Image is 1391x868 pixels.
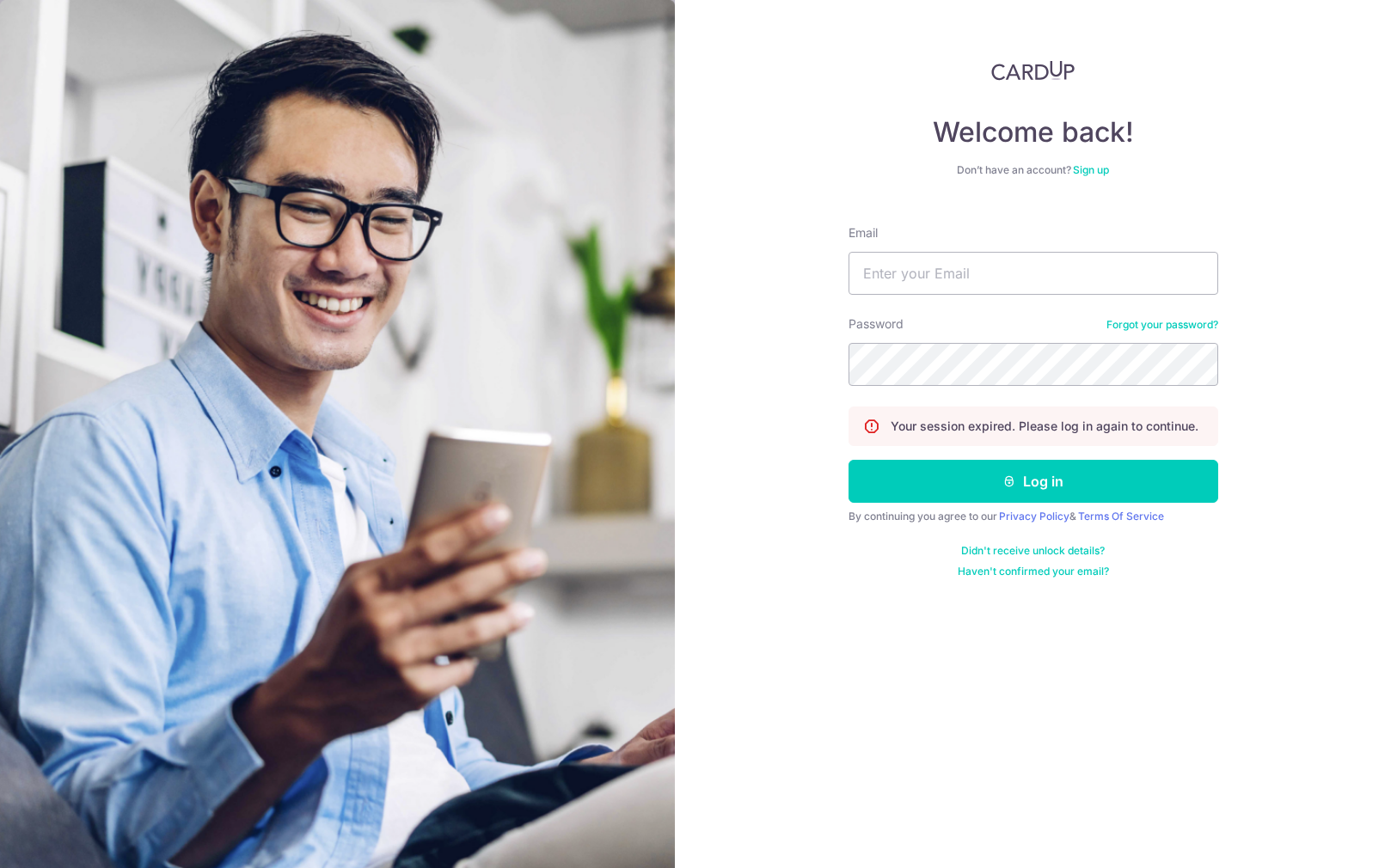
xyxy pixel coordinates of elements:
label: Email [849,224,878,241]
a: Terms Of Service [1078,510,1164,523]
h4: Welcome back! [849,115,1218,150]
button: Log in [849,460,1218,503]
div: By continuing you agree to our & [849,510,1218,523]
a: Didn't receive unlock details? [961,544,1105,558]
div: Don’t have an account? [849,163,1218,177]
p: Your session expired. Please log in again to continue. [891,418,1198,435]
a: Privacy Policy [999,510,1069,523]
a: Haven't confirmed your email? [958,565,1109,578]
input: Enter your Email [849,252,1218,295]
label: Password [849,315,904,333]
a: Forgot your password? [1106,318,1218,332]
a: Sign up [1073,163,1109,176]
img: CardUp Logo [991,60,1075,81]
